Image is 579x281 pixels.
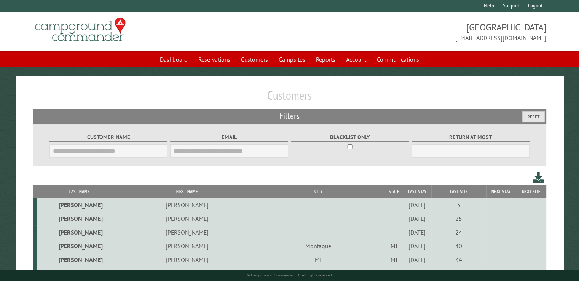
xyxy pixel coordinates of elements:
[372,52,424,67] a: Communications
[290,21,546,42] span: [GEOGRAPHIC_DATA] [EMAIL_ADDRESS][DOMAIN_NAME]
[412,133,530,142] label: Return at most
[123,253,252,267] td: [PERSON_NAME]
[37,253,123,267] td: [PERSON_NAME]
[291,133,409,142] label: Blacklist only
[123,239,252,253] td: [PERSON_NAME]
[385,267,403,280] td: MI
[37,239,123,253] td: [PERSON_NAME]
[431,185,486,198] th: Last Site
[522,111,545,122] button: Reset
[274,52,310,67] a: Campsites
[252,185,385,198] th: City
[170,133,289,142] label: Email
[404,201,430,209] div: [DATE]
[385,239,403,253] td: MI
[431,253,486,267] td: 34
[37,212,123,225] td: [PERSON_NAME]
[404,215,430,222] div: [DATE]
[431,239,486,253] td: 40
[404,242,430,250] div: [DATE]
[33,15,128,45] img: Campground Commander
[37,198,123,212] td: [PERSON_NAME]
[236,52,273,67] a: Customers
[404,228,430,236] div: [DATE]
[516,185,546,198] th: Next Site
[37,225,123,239] td: [PERSON_NAME]
[247,273,333,278] small: © Campground Commander LLC. All rights reserved.
[37,267,123,280] td: [PERSON_NAME]
[123,198,252,212] td: [PERSON_NAME]
[311,52,340,67] a: Reports
[37,185,123,198] th: Last Name
[431,198,486,212] td: 5
[431,267,486,280] td: 54
[33,109,546,123] h2: Filters
[341,52,371,67] a: Account
[123,267,252,280] td: [PERSON_NAME]
[123,185,252,198] th: First Name
[431,225,486,239] td: 24
[33,88,546,109] h1: Customers
[123,212,252,225] td: [PERSON_NAME]
[533,171,544,185] a: Download this customer list (.csv)
[486,185,516,198] th: Next Stay
[49,133,168,142] label: Customer Name
[252,267,385,280] td: Bellevue
[123,225,252,239] td: [PERSON_NAME]
[431,212,486,225] td: 25
[385,253,403,267] td: MI
[385,185,403,198] th: State
[194,52,235,67] a: Reservations
[252,239,385,253] td: Montague
[404,256,430,263] div: [DATE]
[155,52,192,67] a: Dashboard
[403,185,431,198] th: Last Stay
[252,253,385,267] td: MI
